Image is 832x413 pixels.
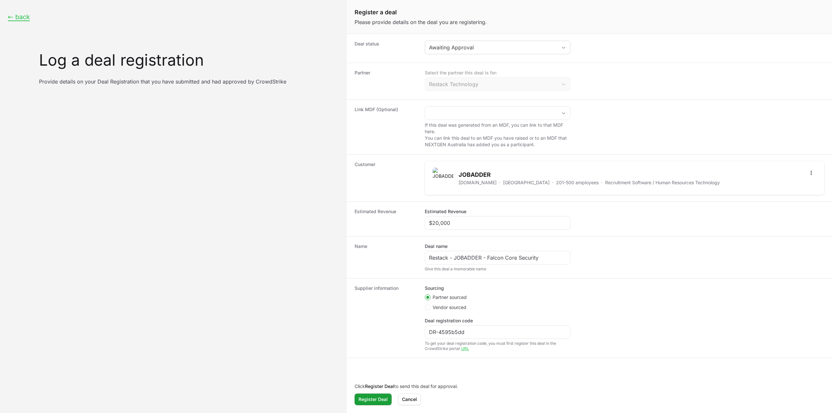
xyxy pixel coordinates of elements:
[39,52,339,68] h1: Log a deal registration
[433,168,453,188] img: JOBADDER
[355,383,824,390] p: Click to send this deal for approval.
[433,294,467,301] span: Partner sourced
[459,170,720,179] h2: JOBADDER
[365,383,394,389] b: Register Deal
[425,208,466,215] label: Estimated Revenue
[402,395,417,403] span: Cancel
[355,285,417,351] dt: Supplier information
[355,41,417,56] dt: Deal status
[552,179,553,186] span: ·
[355,208,417,230] dt: Estimated Revenue
[355,106,417,148] dt: Link MDF (Optional)
[347,34,832,358] dl: Create activity form
[605,179,720,186] p: Recruitment Software / Human Resources Technology
[425,41,570,54] button: Awaiting Approval
[556,179,599,186] p: 201-500 employees
[425,70,570,76] label: Select the partner this deal is for:
[355,161,417,195] dt: Customer
[459,179,497,186] a: [DOMAIN_NAME]
[429,44,557,51] div: Awaiting Approval
[601,179,603,186] span: ·
[429,219,566,227] input: $
[39,78,330,85] p: Provide details on your Deal Registration that you have submitted and had approved by CrowdStrike
[499,179,500,186] span: ·
[425,266,570,272] div: Give this deal a memorable name
[355,8,824,17] h1: Register a deal
[355,18,824,26] p: Please provide details on the deal you are registering.
[358,395,388,403] span: Register Deal
[355,70,417,93] dt: Partner
[557,107,570,120] div: Open
[503,179,550,186] p: [GEOGRAPHIC_DATA]
[355,243,417,272] dt: Name
[355,394,392,405] button: Register Deal
[425,341,570,351] div: To get your deal registration code, you must first register this deal in the CrowdStrike portal
[425,243,448,250] label: Deal name
[806,168,816,178] button: Open options
[398,394,421,405] button: Cancel
[8,13,30,21] button: ← back
[425,122,570,148] p: If this deal was generated from an MDF, you can link to that MDF here. You can link this deal to ...
[461,346,469,351] a: URL
[557,78,570,91] div: Open
[425,317,473,324] label: Deal registration code
[433,304,466,311] span: Vendor sourced
[425,285,444,291] legend: Sourcing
